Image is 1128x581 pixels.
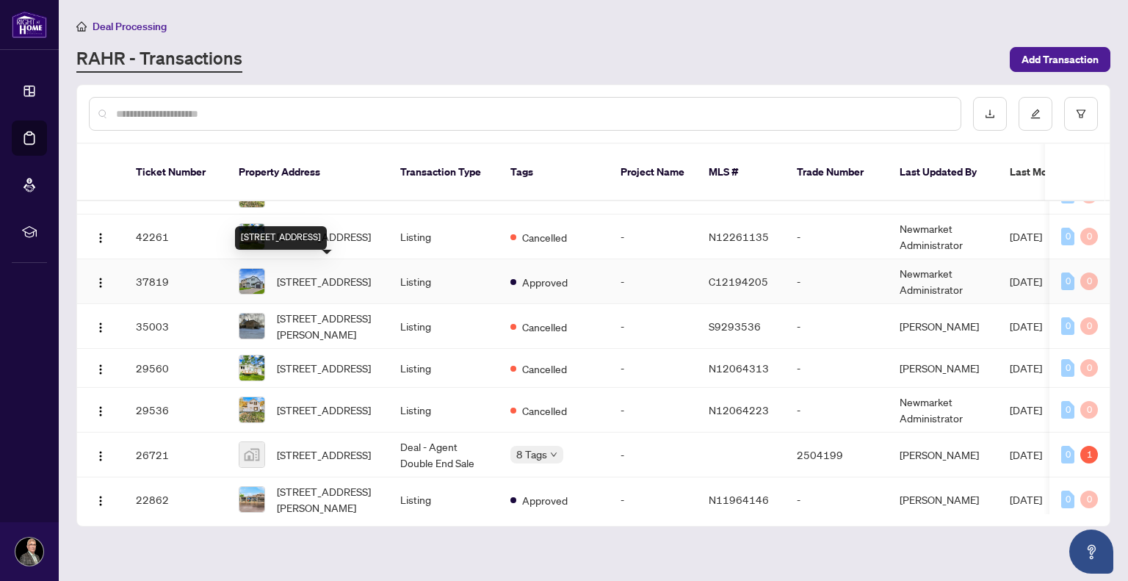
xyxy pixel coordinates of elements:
[235,226,327,250] div: [STREET_ADDRESS]
[89,443,112,466] button: Logo
[1010,47,1110,72] button: Add Transaction
[550,451,557,458] span: down
[124,349,227,388] td: 29560
[1064,97,1098,131] button: filter
[609,144,697,201] th: Project Name
[499,144,609,201] th: Tags
[785,349,888,388] td: -
[89,225,112,248] button: Logo
[785,259,888,304] td: -
[1010,230,1042,243] span: [DATE]
[888,304,998,349] td: [PERSON_NAME]
[388,304,499,349] td: Listing
[1080,228,1098,245] div: 0
[1080,317,1098,335] div: 0
[1010,493,1042,506] span: [DATE]
[985,109,995,119] span: download
[239,397,264,422] img: thumbnail-img
[12,11,47,38] img: logo
[888,214,998,259] td: Newmarket Administrator
[709,361,769,375] span: N12064313
[709,403,769,416] span: N12064223
[124,477,227,522] td: 22862
[522,492,568,508] span: Approved
[522,403,567,419] span: Cancelled
[93,20,167,33] span: Deal Processing
[239,269,264,294] img: thumbnail-img
[388,349,499,388] td: Listing
[95,405,106,417] img: Logo
[785,433,888,477] td: 2504199
[709,320,761,333] span: S9293536
[89,398,112,422] button: Logo
[277,310,377,342] span: [STREET_ADDRESS][PERSON_NAME]
[95,495,106,507] img: Logo
[1010,275,1042,288] span: [DATE]
[609,214,697,259] td: -
[1061,446,1074,463] div: 0
[1061,359,1074,377] div: 0
[709,493,769,506] span: N11964146
[239,356,264,380] img: thumbnail-img
[388,433,499,477] td: Deal - Agent Double End Sale
[388,144,499,201] th: Transaction Type
[388,388,499,433] td: Listing
[95,277,106,289] img: Logo
[1010,448,1042,461] span: [DATE]
[89,270,112,293] button: Logo
[522,361,567,377] span: Cancelled
[89,314,112,338] button: Logo
[1080,491,1098,508] div: 0
[522,319,567,335] span: Cancelled
[277,273,371,289] span: [STREET_ADDRESS]
[1010,164,1099,180] span: Last Modified Date
[785,477,888,522] td: -
[1080,401,1098,419] div: 0
[888,259,998,304] td: Newmarket Administrator
[124,433,227,477] td: 26721
[1061,317,1074,335] div: 0
[516,446,547,463] span: 8 Tags
[1080,273,1098,290] div: 0
[1019,97,1052,131] button: edit
[1061,401,1074,419] div: 0
[1061,273,1074,290] div: 0
[1069,530,1113,574] button: Open asap
[239,442,264,467] img: thumbnail-img
[973,97,1007,131] button: download
[1076,109,1086,119] span: filter
[888,388,998,433] td: Newmarket Administrator
[1061,491,1074,508] div: 0
[124,388,227,433] td: 29536
[785,214,888,259] td: -
[1010,361,1042,375] span: [DATE]
[709,230,769,243] span: N12261135
[95,232,106,244] img: Logo
[227,144,388,201] th: Property Address
[609,433,697,477] td: -
[124,144,227,201] th: Ticket Number
[95,450,106,462] img: Logo
[1061,228,1074,245] div: 0
[1080,446,1098,463] div: 1
[15,538,43,566] img: Profile Icon
[388,259,499,304] td: Listing
[76,46,242,73] a: RAHR - Transactions
[388,214,499,259] td: Listing
[277,360,371,376] span: [STREET_ADDRESS]
[709,275,768,288] span: C12194205
[609,349,697,388] td: -
[277,402,371,418] span: [STREET_ADDRESS]
[609,477,697,522] td: -
[239,314,264,339] img: thumbnail-img
[95,364,106,375] img: Logo
[609,388,697,433] td: -
[1010,320,1042,333] span: [DATE]
[95,322,106,333] img: Logo
[697,144,785,201] th: MLS #
[888,144,998,201] th: Last Updated By
[124,259,227,304] td: 37819
[124,214,227,259] td: 42261
[785,304,888,349] td: -
[1010,403,1042,416] span: [DATE]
